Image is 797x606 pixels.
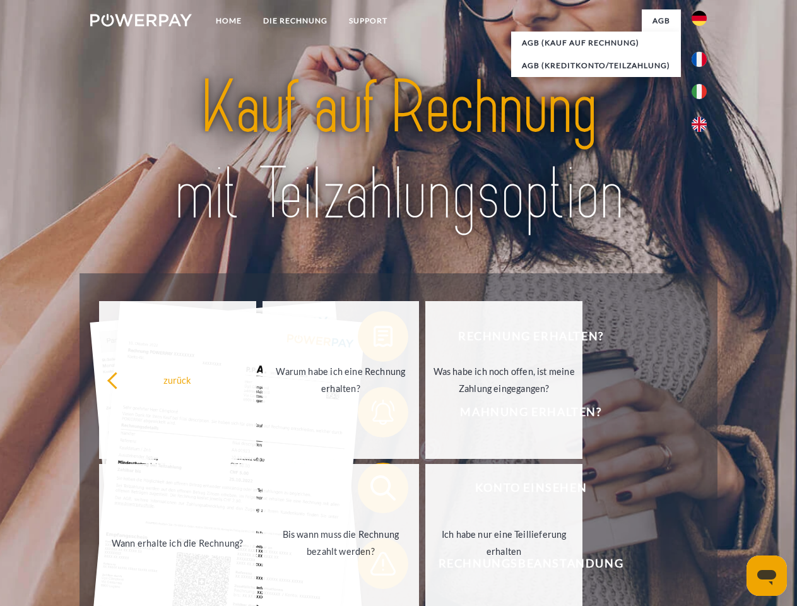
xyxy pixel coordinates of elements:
[433,363,575,397] div: Was habe ich noch offen, ist meine Zahlung eingegangen?
[692,11,707,26] img: de
[270,526,412,560] div: Bis wann muss die Rechnung bezahlt werden?
[692,52,707,67] img: fr
[433,526,575,560] div: Ich habe nur eine Teillieferung erhalten
[747,555,787,596] iframe: Schaltfläche zum Öffnen des Messaging-Fensters
[338,9,398,32] a: SUPPORT
[425,301,582,459] a: Was habe ich noch offen, ist meine Zahlung eingegangen?
[511,54,681,77] a: AGB (Kreditkonto/Teilzahlung)
[205,9,252,32] a: Home
[252,9,338,32] a: DIE RECHNUNG
[107,371,249,388] div: zurück
[270,363,412,397] div: Warum habe ich eine Rechnung erhalten?
[511,32,681,54] a: AGB (Kauf auf Rechnung)
[642,9,681,32] a: agb
[692,84,707,99] img: it
[90,14,192,27] img: logo-powerpay-white.svg
[107,534,249,551] div: Wann erhalte ich die Rechnung?
[121,61,676,242] img: title-powerpay_de.svg
[692,117,707,132] img: en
